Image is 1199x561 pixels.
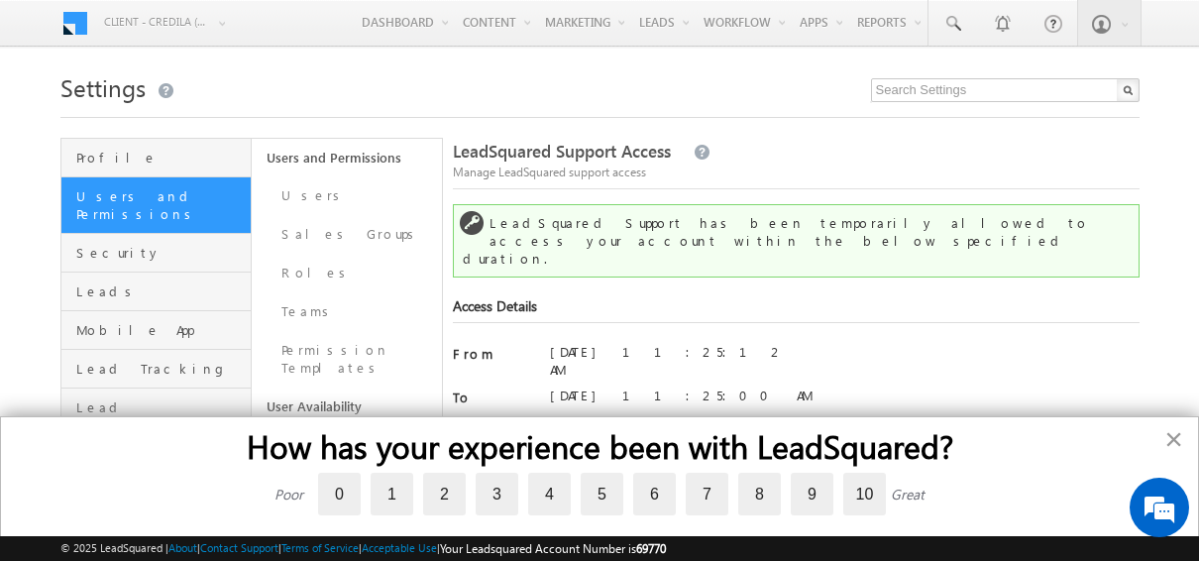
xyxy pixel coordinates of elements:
a: Roles [252,254,442,292]
label: 0 [318,473,361,515]
label: 10 [843,473,886,515]
input: Search Settings [871,78,1140,102]
div: [DATE] 11:25:00 AM [550,387,813,404]
a: Sales Groups [252,215,442,254]
span: Users and Permissions [76,187,246,223]
div: [DATE] 11:25:12 AM [550,343,798,379]
a: Acceptable Use [362,541,437,554]
label: 7 [686,473,728,515]
label: To [453,389,532,406]
label: 9 [791,473,833,515]
span: Lead Prioritization [76,398,246,434]
a: Users [252,176,442,215]
label: 5 [581,473,623,515]
a: Contact Support [200,541,278,554]
a: Terms of Service [281,541,359,554]
label: 2 [423,473,466,515]
label: From [453,345,532,363]
span: © 2025 LeadSquared | | | | | [60,539,666,558]
a: About [168,541,197,554]
div: Poor [274,485,303,504]
a: User Availability [252,388,442,425]
div: Manage LeadSquared support access [453,162,1139,181]
a: Teams [252,292,442,331]
div: Great [891,485,925,504]
label: 3 [476,473,518,515]
span: 69770 [636,541,666,556]
label: 4 [528,473,571,515]
span: Security [76,244,246,262]
label: 8 [738,473,781,515]
h2: How has your experience been with LeadSquared? [41,427,1158,465]
span: Client - credila (69770) [104,12,208,32]
button: Close [1164,423,1183,455]
span: Your Leadsquared Account Number is [440,541,666,556]
span: Settings [60,71,146,103]
a: Users and Permissions [252,139,442,176]
label: 6 [633,473,676,515]
span: Mobile App [76,321,246,339]
label: 1 [371,473,413,515]
span: Leads [76,282,246,300]
span: Profile [76,149,246,167]
a: Permission Templates [252,331,442,388]
span: Lead Tracking [76,360,246,378]
span: LeadSquared Support Access [453,140,671,163]
span: LeadSquared Support has been temporarily allowed to access your account within the below specifie... [463,214,1089,267]
div: Access Details [453,297,1139,323]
